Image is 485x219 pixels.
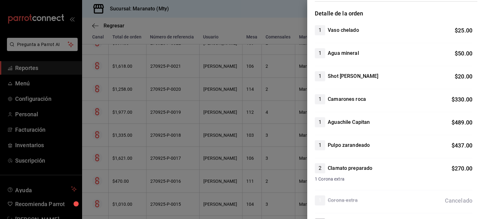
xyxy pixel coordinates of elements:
h3: Detalle de la orden [315,9,477,18]
span: $ 270.00 [452,165,472,172]
span: 2 [315,164,325,172]
h4: Pulpo zarandeado [328,141,370,149]
span: 1 Corona extra [315,176,472,182]
span: $ 437.00 [452,142,472,149]
span: 1 [315,95,325,103]
span: 1 [315,118,325,126]
h4: Clamato preparado [328,164,372,172]
span: $ 50.00 [455,50,472,57]
div: Cancelado [445,196,472,205]
span: $ 25.00 [455,27,472,34]
span: 1 [315,26,325,34]
span: $ 330.00 [452,96,472,103]
h4: Vaso chelado [328,26,359,34]
h4: Agua mineral [328,49,359,57]
span: 1 [315,72,325,80]
span: $ 20.00 [455,73,472,80]
span: 1 [315,197,325,204]
h4: Aguachile Capitan [328,118,370,126]
h4: Corona extra [328,197,358,204]
span: 1 [315,49,325,57]
span: $ 489.00 [452,119,472,126]
h4: Shot [PERSON_NAME] [328,72,378,80]
h4: Camarones roca [328,95,366,103]
span: 1 [315,141,325,149]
